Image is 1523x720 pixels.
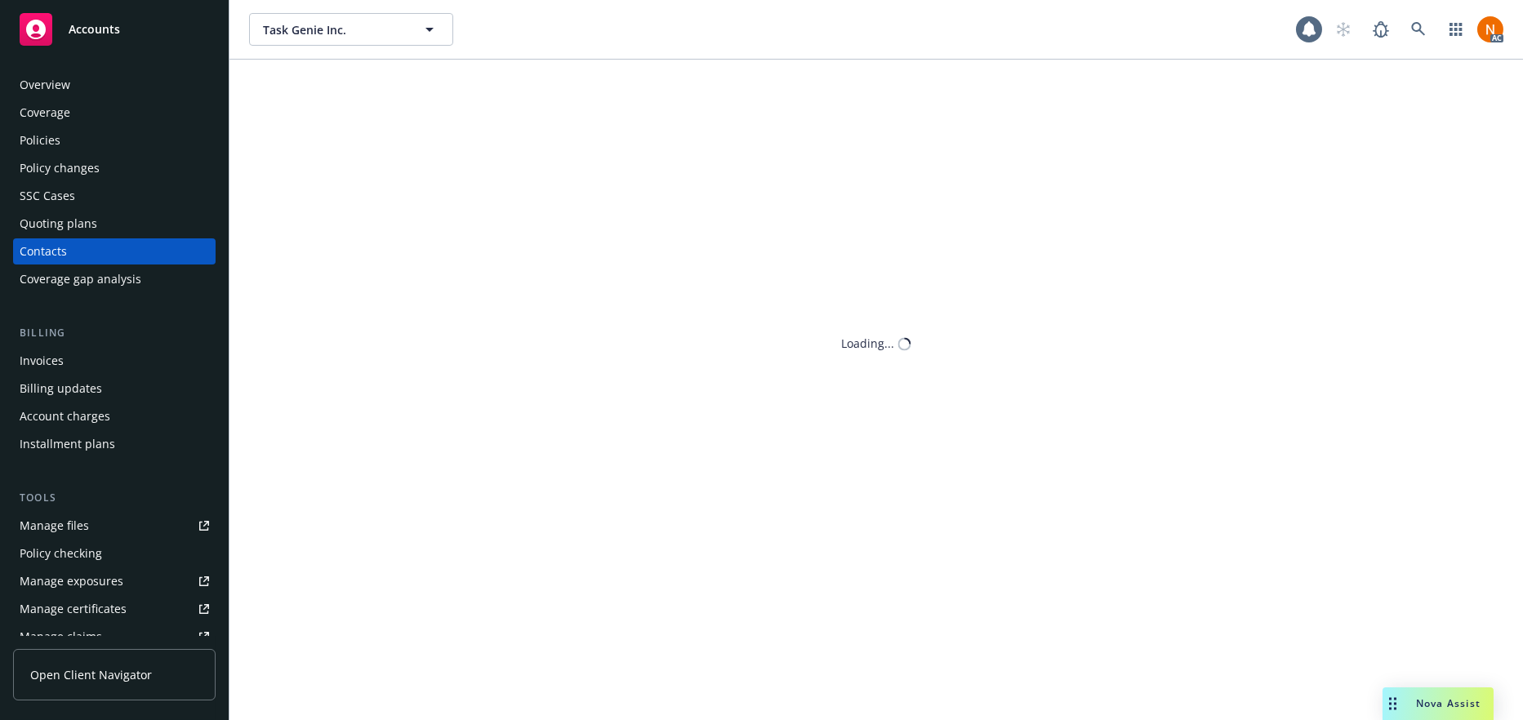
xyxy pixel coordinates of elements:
div: Tools [13,490,216,506]
a: Start snowing [1327,13,1360,46]
div: Policies [20,127,60,153]
a: Search [1402,13,1435,46]
a: Invoices [13,348,216,374]
div: Loading... [842,336,895,353]
a: Overview [13,72,216,98]
div: SSC Cases [20,183,75,209]
a: Report a Bug [1365,13,1397,46]
div: Policy checking [20,540,102,567]
div: Billing [13,325,216,341]
a: Policy checking [13,540,216,567]
a: Switch app [1440,13,1472,46]
a: Manage files [13,513,216,539]
button: Task Genie Inc. [249,13,453,46]
div: Manage claims [20,624,102,650]
a: Coverage [13,100,216,126]
a: Quoting plans [13,211,216,237]
div: Coverage [20,100,70,126]
a: Accounts [13,7,216,52]
a: Manage exposures [13,568,216,594]
a: Account charges [13,403,216,429]
a: Coverage gap analysis [13,266,216,292]
div: Manage exposures [20,568,123,594]
img: photo [1477,16,1503,42]
span: Accounts [69,23,120,36]
div: Coverage gap analysis [20,266,141,292]
a: Billing updates [13,376,216,402]
span: Nova Assist [1416,696,1481,710]
a: Policy changes [13,155,216,181]
div: Invoices [20,348,64,374]
div: Manage certificates [20,596,127,622]
a: SSC Cases [13,183,216,209]
a: Manage claims [13,624,216,650]
div: Overview [20,72,70,98]
a: Contacts [13,238,216,264]
div: Drag to move [1383,687,1403,720]
button: Nova Assist [1383,687,1494,720]
a: Policies [13,127,216,153]
div: Manage files [20,513,89,539]
a: Manage certificates [13,596,216,622]
span: Open Client Navigator [30,666,152,683]
span: Task Genie Inc. [263,21,404,38]
div: Account charges [20,403,110,429]
div: Quoting plans [20,211,97,237]
div: Contacts [20,238,67,264]
div: Policy changes [20,155,100,181]
div: Billing updates [20,376,102,402]
div: Installment plans [20,431,115,457]
a: Installment plans [13,431,216,457]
